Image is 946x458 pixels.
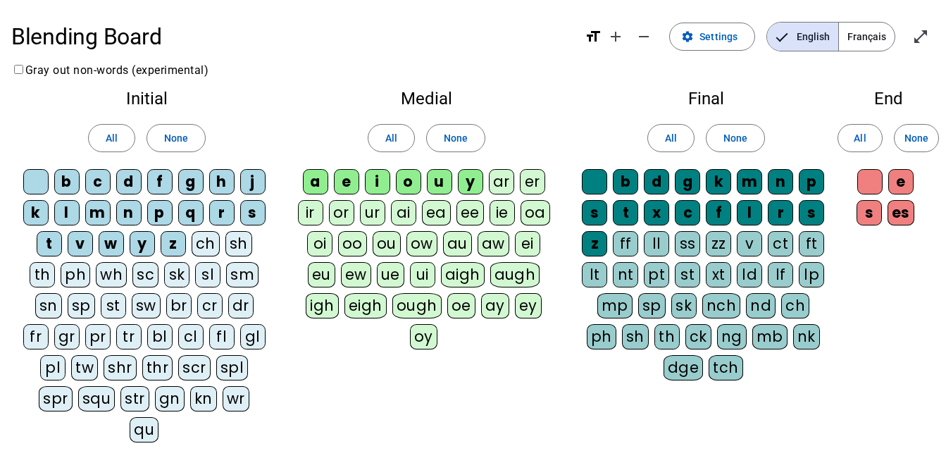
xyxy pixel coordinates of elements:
[228,293,254,318] div: dr
[766,22,895,51] mat-button-toggle-group: Language selection
[799,169,824,194] div: p
[178,324,204,349] div: cl
[96,262,127,287] div: wh
[489,169,514,194] div: ar
[396,169,421,194] div: o
[240,200,266,225] div: s
[54,200,80,225] div: l
[456,200,484,225] div: ee
[392,293,442,318] div: ough
[478,231,509,256] div: aw
[481,293,509,318] div: ay
[854,130,866,147] span: All
[209,324,235,349] div: fl
[164,130,188,147] span: None
[490,200,515,225] div: ie
[607,28,624,45] mat-icon: add
[768,200,793,225] div: r
[216,355,249,380] div: spl
[223,386,249,411] div: wr
[54,169,80,194] div: b
[39,386,73,411] div: spr
[675,200,700,225] div: c
[190,386,217,411] div: kn
[166,293,192,318] div: br
[582,262,607,287] div: lt
[752,324,788,349] div: mb
[209,169,235,194] div: h
[11,14,573,59] h1: Blending Board
[675,231,700,256] div: ss
[587,324,616,349] div: ph
[671,293,697,318] div: sk
[11,63,209,77] label: Gray out non-words (experimental)
[799,231,824,256] div: ft
[675,169,700,194] div: g
[365,169,390,194] div: i
[334,169,359,194] div: e
[799,262,824,287] div: lp
[85,200,111,225] div: m
[85,324,111,349] div: pr
[490,262,540,287] div: augh
[737,169,762,194] div: m
[644,262,669,287] div: pt
[675,262,700,287] div: st
[101,293,126,318] div: st
[195,262,220,287] div: sl
[410,324,437,349] div: oy
[240,324,266,349] div: gl
[447,293,475,318] div: oe
[385,130,397,147] span: All
[240,169,266,194] div: j
[597,293,633,318] div: mp
[781,293,809,318] div: ch
[178,355,211,380] div: scr
[40,355,66,380] div: pl
[30,262,55,287] div: th
[155,386,185,411] div: gn
[699,28,737,45] span: Settings
[142,355,173,380] div: thr
[298,200,323,225] div: ir
[458,169,483,194] div: y
[37,231,62,256] div: t
[706,169,731,194] div: k
[294,90,559,107] h2: Medial
[368,124,415,152] button: All
[768,169,793,194] div: n
[746,293,776,318] div: nd
[521,200,550,225] div: oa
[104,355,137,380] div: shr
[737,231,762,256] div: v
[99,231,124,256] div: w
[88,124,135,152] button: All
[68,293,95,318] div: sp
[23,90,271,107] h2: Initial
[225,231,252,256] div: sh
[78,386,116,411] div: squ
[737,200,762,225] div: l
[582,200,607,225] div: s
[888,200,914,225] div: es
[613,262,638,287] div: nt
[706,262,731,287] div: xt
[768,262,793,287] div: lf
[853,90,923,107] h2: End
[654,324,680,349] div: th
[329,200,354,225] div: or
[406,231,437,256] div: ow
[116,169,142,194] div: d
[706,124,765,152] button: None
[341,262,371,287] div: ew
[344,293,387,318] div: eigh
[799,200,824,225] div: s
[669,23,755,51] button: Settings
[685,324,711,349] div: ck
[132,293,161,318] div: sw
[23,200,49,225] div: k
[14,65,23,74] input: Gray out non-words (experimental)
[907,23,935,51] button: Enter full screen
[582,90,830,107] h2: Final
[164,262,189,287] div: sk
